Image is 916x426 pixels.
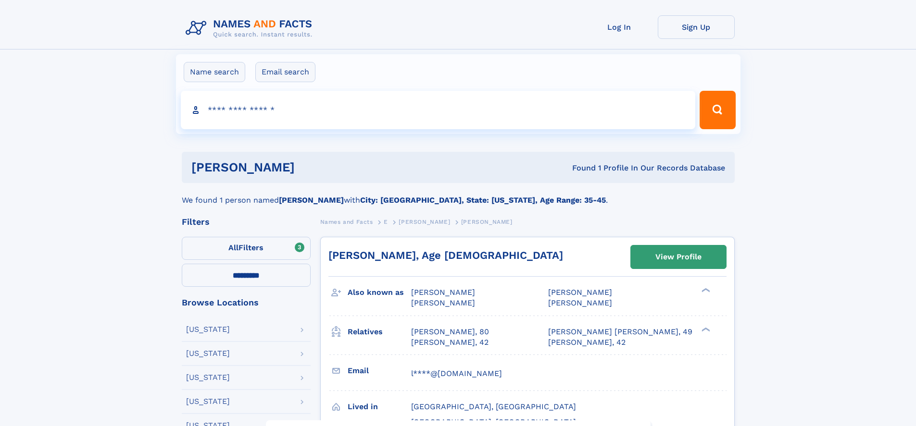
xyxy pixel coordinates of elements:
span: [PERSON_NAME] [411,288,475,297]
div: Found 1 Profile In Our Records Database [433,163,725,173]
span: [PERSON_NAME] [411,298,475,307]
h3: Relatives [348,324,411,340]
a: [PERSON_NAME], Age [DEMOGRAPHIC_DATA] [328,249,563,261]
button: Search Button [700,91,735,129]
a: [PERSON_NAME], 80 [411,327,489,337]
span: [GEOGRAPHIC_DATA], [GEOGRAPHIC_DATA] [411,402,576,411]
div: Filters [182,218,311,226]
a: [PERSON_NAME] [399,216,450,228]
img: Logo Names and Facts [182,15,320,41]
div: We found 1 person named with . [182,183,735,206]
div: [US_STATE] [186,374,230,381]
label: Filters [182,237,311,260]
h3: Lived in [348,399,411,415]
h3: Email [348,363,411,379]
label: Email search [255,62,315,82]
b: [PERSON_NAME] [279,195,344,205]
div: [US_STATE] [186,398,230,405]
div: ❯ [699,326,711,332]
a: [PERSON_NAME] [PERSON_NAME], 49 [548,327,692,337]
h1: [PERSON_NAME] [191,161,434,173]
span: [PERSON_NAME] [548,288,612,297]
a: Sign Up [658,15,735,39]
a: [PERSON_NAME], 42 [548,337,626,348]
span: All [228,243,238,252]
h3: Also known as [348,284,411,301]
div: Browse Locations [182,298,311,307]
a: E [384,216,388,228]
a: [PERSON_NAME], 42 [411,337,489,348]
div: [US_STATE] [186,326,230,333]
span: [PERSON_NAME] [548,298,612,307]
b: City: [GEOGRAPHIC_DATA], State: [US_STATE], Age Range: 35-45 [360,195,606,205]
div: ❯ [699,287,711,293]
a: Log In [581,15,658,39]
input: search input [181,91,696,129]
div: View Profile [655,246,702,268]
a: Names and Facts [320,216,373,228]
label: Name search [184,62,245,82]
a: View Profile [631,245,726,268]
span: [PERSON_NAME] [399,219,450,225]
div: [US_STATE] [186,350,230,357]
span: E [384,219,388,225]
span: [PERSON_NAME] [461,219,513,225]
